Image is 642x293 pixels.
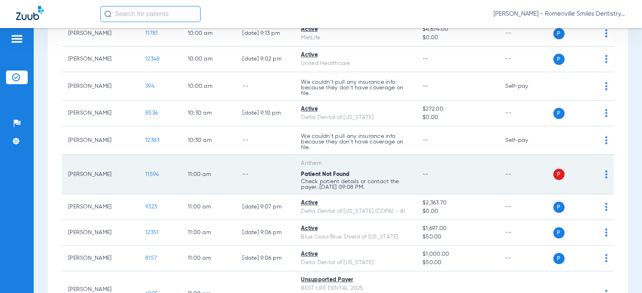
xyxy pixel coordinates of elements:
span: 12383 [145,137,159,143]
span: $4,674.00 [423,25,492,34]
span: P [553,54,565,65]
td: [DATE] 9:13 PM [236,21,295,46]
img: group-dot-blue.svg [605,203,607,211]
input: Search for patients [100,6,201,22]
img: Zuub Logo [16,6,44,20]
img: group-dot-blue.svg [605,109,607,117]
span: P [553,108,565,119]
td: [PERSON_NAME] [62,155,139,194]
td: -- [499,220,553,246]
p: Check patient details or contact the payer. [DATE] 09:08 PM. [301,179,410,190]
span: 394 [145,83,154,89]
td: [PERSON_NAME] [62,126,139,155]
div: Unsupported Payer [301,276,410,284]
td: [PERSON_NAME] [62,21,139,46]
span: 12348 [145,56,160,62]
div: Blue Cross Blue Shield of [US_STATE] [301,233,410,241]
td: [DATE] 9:06 PM [236,246,295,271]
span: $1,000.00 [423,250,492,259]
span: $0.00 [423,113,492,122]
div: Active [301,199,410,207]
td: [DATE] 9:10 PM [236,101,295,126]
td: -- [499,46,553,72]
td: Self-pay [499,72,553,101]
img: group-dot-blue.svg [605,254,607,262]
span: Patient Not Found [301,172,349,177]
td: Self-pay [499,126,553,155]
td: [PERSON_NAME] [62,72,139,101]
td: [PERSON_NAME] [62,101,139,126]
span: P [553,227,565,238]
td: -- [499,101,553,126]
span: $1,697.00 [423,224,492,233]
div: Active [301,51,410,59]
td: -- [499,194,553,220]
td: 11:00 AM [181,155,236,194]
img: Search Icon [104,10,112,18]
span: $272.00 [423,105,492,113]
img: group-dot-blue.svg [605,55,607,63]
td: [PERSON_NAME] [62,194,139,220]
span: [PERSON_NAME] - Romeoville Smiles Dentistry [494,10,626,18]
img: group-dot-blue.svg [605,82,607,90]
span: -- [423,137,429,143]
span: -- [423,172,429,177]
td: -- [236,72,295,101]
td: [PERSON_NAME] [62,46,139,72]
td: [PERSON_NAME] [62,220,139,246]
div: Active [301,224,410,233]
div: BEST LIFE DENTAL 2025 [301,284,410,293]
span: -- [423,56,429,62]
span: 11594 [145,172,159,177]
span: P [553,28,565,39]
td: [DATE] 9:02 PM [236,46,295,72]
span: $2,363.70 [423,199,492,207]
span: P [553,253,565,264]
td: -- [236,126,295,155]
div: Active [301,25,410,34]
td: 10:00 AM [181,72,236,101]
div: Delta Dental of [US_STATE] [301,113,410,122]
span: $0.00 [423,34,492,42]
td: 11:00 AM [181,220,236,246]
span: -- [423,83,429,89]
td: [PERSON_NAME] [62,246,139,271]
span: P [553,169,565,180]
img: group-dot-blue.svg [605,136,607,144]
span: $50.00 [423,259,492,267]
span: 8157 [145,255,157,261]
td: 10:30 AM [181,126,236,155]
img: group-dot-blue.svg [605,170,607,178]
span: 9323 [145,204,157,210]
img: group-dot-blue.svg [605,228,607,236]
td: [DATE] 9:06 PM [236,220,295,246]
div: United Healthcare [301,59,410,68]
td: 11:00 AM [181,194,236,220]
td: -- [499,246,553,271]
td: [DATE] 9:07 PM [236,194,295,220]
td: 10:00 AM [181,46,236,72]
div: Anthem [301,159,410,168]
div: Active [301,250,410,259]
div: MetLife [301,34,410,42]
span: 11781 [145,30,158,36]
td: 11:00 AM [181,246,236,271]
p: We couldn’t pull any insurance info because they don’t have coverage on file. [301,133,410,150]
span: $50.00 [423,233,492,241]
td: -- [236,155,295,194]
td: -- [499,21,553,46]
div: Delta Dental of [US_STATE] (DDPA) - AI [301,207,410,216]
span: 12351 [145,230,158,235]
span: $0.00 [423,207,492,216]
img: group-dot-blue.svg [605,29,607,37]
p: We couldn’t pull any insurance info because they don’t have coverage on file. [301,79,410,96]
img: hamburger-icon [10,34,23,44]
td: 10:30 AM [181,101,236,126]
td: -- [499,155,553,194]
td: 10:00 AM [181,21,236,46]
div: Active [301,105,410,113]
div: Delta Dental of [US_STATE] [301,259,410,267]
span: P [553,202,565,213]
span: 8536 [145,110,158,116]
